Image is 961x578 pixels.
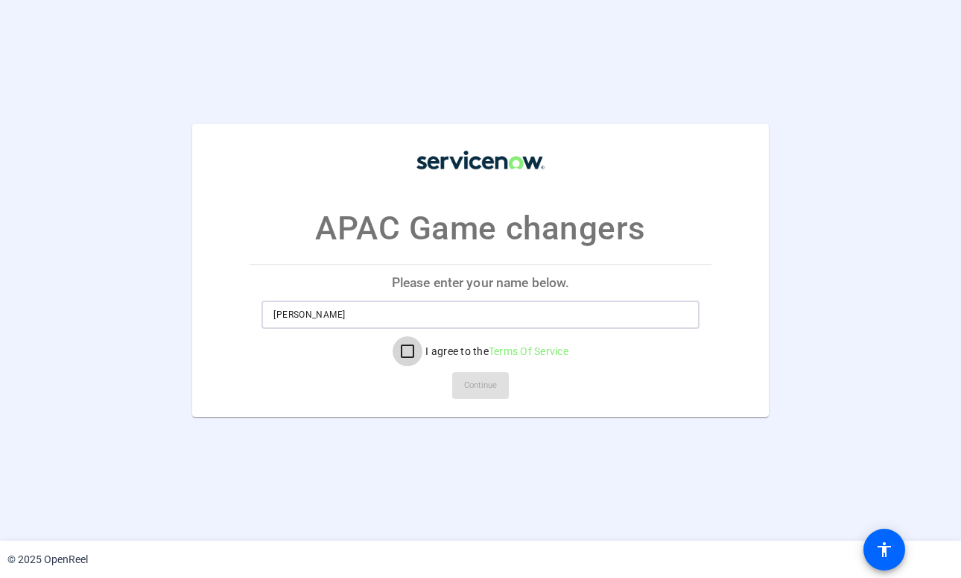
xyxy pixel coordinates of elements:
p: APAC Game changers [315,204,646,253]
label: I agree to the [422,344,568,359]
img: company-logo [406,139,555,181]
a: Terms Of Service [489,345,568,357]
mat-icon: accessibility [875,541,893,559]
input: Enter your name [273,306,687,324]
div: © 2025 OpenReel [7,552,88,568]
p: Please enter your name below. [250,265,711,301]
